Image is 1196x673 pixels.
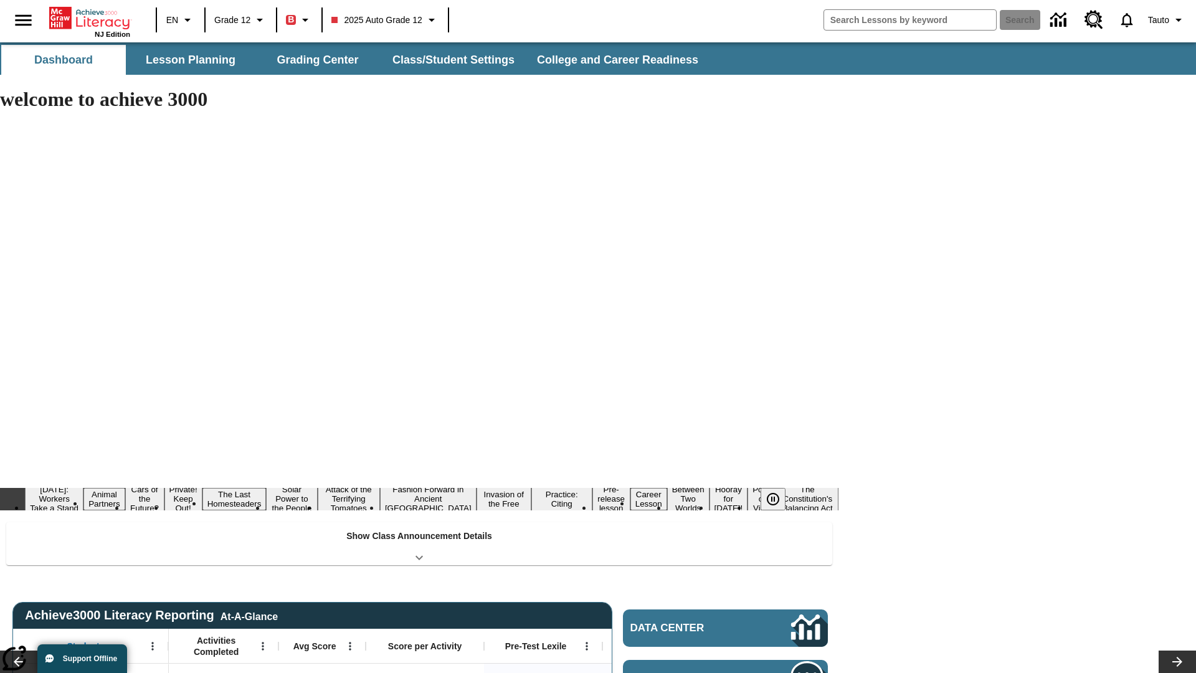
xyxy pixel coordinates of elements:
[630,488,667,510] button: Slide 12 Career Lesson
[1111,4,1143,36] a: Notifications
[288,12,294,27] span: B
[125,483,164,515] button: Slide 3 Cars of the Future?
[5,2,42,39] button: Open side menu
[667,483,710,515] button: Slide 13 Between Two Worlds
[380,483,477,515] button: Slide 8 Fashion Forward in Ancient Rome
[63,654,117,663] span: Support Offline
[164,483,202,515] button: Slide 4 Private! Keep Out!
[25,483,83,515] button: Slide 1 Labor Day: Workers Take a Stand
[128,45,253,75] button: Lesson Planning
[83,488,125,510] button: Slide 2 Animal Partners
[49,4,130,38] div: Home
[254,637,272,656] button: Open Menu
[221,609,278,623] div: At-A-Glance
[95,31,130,38] span: NJ Edition
[281,9,318,31] button: Boost Class color is red. Change class color
[202,488,267,510] button: Slide 5 The Last Homesteaders
[1043,3,1077,37] a: Data Center
[1077,3,1111,37] a: Resource Center, Will open in new tab
[214,14,250,27] span: Grade 12
[761,488,785,510] button: Pause
[630,622,748,634] span: Data Center
[1143,9,1191,31] button: Profile/Settings
[592,483,630,515] button: Slide 11 Pre-release lesson
[143,637,162,656] button: Open Menu
[209,9,272,31] button: Grade: Grade 12, Select a grade
[341,637,359,656] button: Open Menu
[67,641,100,652] span: Student
[166,14,178,27] span: EN
[710,483,748,515] button: Slide 14 Hooray for Constitution Day!
[326,9,444,31] button: Class: 2025 Auto Grade 12, Select your class
[531,479,592,520] button: Slide 10 Mixed Practice: Citing Evidence
[477,479,531,520] button: Slide 9 The Invasion of the Free CD
[161,9,201,31] button: Language: EN, Select a language
[623,609,828,647] a: Data Center
[331,14,422,27] span: 2025 Auto Grade 12
[577,637,596,656] button: Open Menu
[25,608,278,623] span: Achieve3000 Literacy Reporting
[255,45,380,75] button: Grading Center
[346,530,492,543] p: Show Class Announcement Details
[382,45,524,75] button: Class/Student Settings
[1,45,126,75] button: Dashboard
[6,522,832,565] div: Show Class Announcement Details
[388,641,462,652] span: Score per Activity
[37,644,127,673] button: Support Offline
[49,6,130,31] a: Home
[293,641,336,652] span: Avg Score
[747,483,776,515] button: Slide 15 Point of View
[527,45,708,75] button: College and Career Readiness
[824,10,996,30] input: search field
[777,483,838,515] button: Slide 16 The Constitution's Balancing Act
[266,483,317,515] button: Slide 6 Solar Power to the People
[761,488,798,510] div: Pause
[1148,14,1169,27] span: Tauto
[505,641,567,652] span: Pre-Test Lexile
[175,635,257,657] span: Activities Completed
[1159,651,1196,673] button: Lesson carousel, Next
[318,483,380,515] button: Slide 7 Attack of the Terrifying Tomatoes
